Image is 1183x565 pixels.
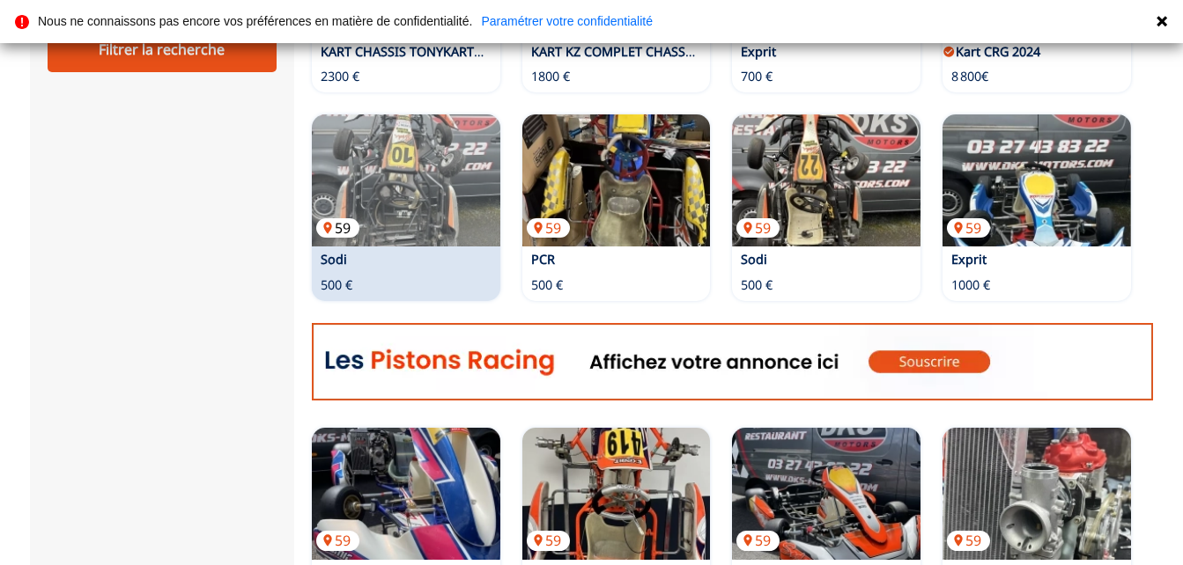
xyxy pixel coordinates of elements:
[312,428,500,560] img: Kosmic
[736,531,780,550] p: 59
[316,531,359,550] p: 59
[947,218,990,238] p: 59
[312,114,500,246] img: Sodi
[943,114,1131,246] a: Exprit59
[732,114,921,246] a: Sodi59
[531,251,555,268] a: PCR
[951,276,990,294] p: 1000 €
[943,114,1131,246] img: Exprit
[951,68,988,85] p: 8 800€
[741,68,773,85] p: 700 €
[522,114,711,246] img: PCR
[527,531,570,550] p: 59
[481,15,653,27] a: Paramétrer votre confidentialité
[312,114,500,246] a: Sodi59
[943,428,1131,560] a: Rotax J12559
[943,428,1131,560] img: Rotax J125
[321,251,347,268] a: Sodi
[321,43,600,60] a: KART CHASSIS TONYKART à MOTEUR IAME X30
[321,276,352,294] p: 500 €
[741,276,773,294] p: 500 €
[38,15,472,27] p: Nous ne connaissons pas encore vos préférences en matière de confidentialité.
[947,531,990,550] p: 59
[316,218,359,238] p: 59
[522,114,711,246] a: PCR59
[48,26,277,72] div: Filtrer la recherche
[951,251,987,268] a: Exprit
[522,428,711,560] a: Exprit59
[321,68,359,85] p: 2300 €
[531,276,563,294] p: 500 €
[531,43,911,60] a: KART KZ COMPLET CHASSIS [PERSON_NAME] + MOTEUR PAVESI
[312,428,500,560] a: Kosmic59
[531,68,570,85] p: 1800 €
[741,251,767,268] a: Sodi
[741,43,776,60] a: Exprit
[732,428,921,560] a: Sodi59
[736,218,780,238] p: 59
[732,114,921,246] img: Sodi
[956,43,1040,60] a: Kart CRG 2024
[522,428,711,560] img: Exprit
[732,428,921,560] img: Sodi
[527,218,570,238] p: 59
